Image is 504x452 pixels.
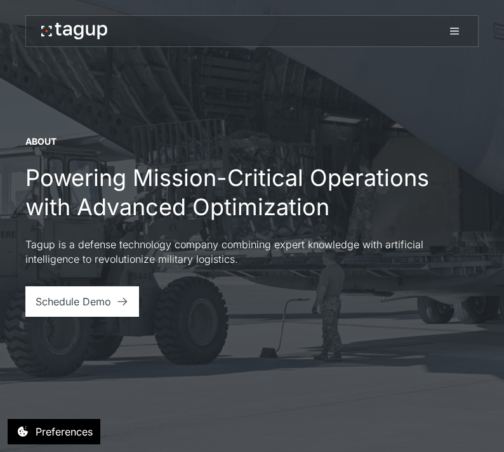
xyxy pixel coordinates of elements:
[25,163,479,223] h1: Powering Mission-Critical Operations with Advanced Optimization
[25,135,56,148] div: About
[25,286,139,317] a: Schedule Demo
[36,294,111,309] div: Schedule Demo
[36,424,93,439] div: Preferences
[25,237,479,266] p: Tagup is a defense technology company combining expert knowledge with artificial intelligence to ...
